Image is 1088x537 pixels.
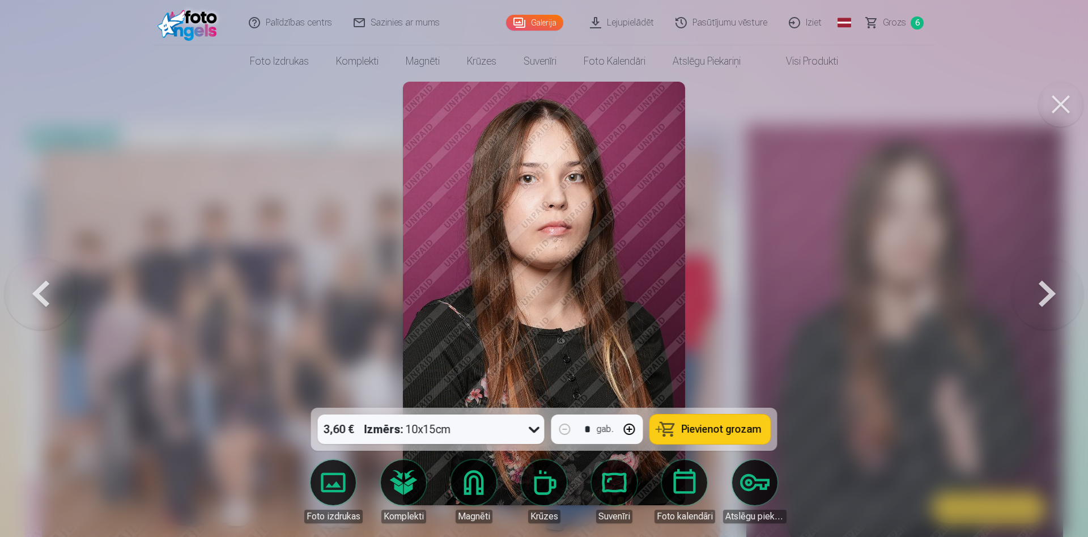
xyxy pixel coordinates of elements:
[301,460,365,523] a: Foto izdrukas
[442,460,505,523] a: Magnēti
[650,415,771,444] button: Pievienot grozam
[510,45,570,77] a: Suvenīri
[392,45,453,77] a: Magnēti
[723,510,787,523] div: Atslēgu piekariņi
[570,45,659,77] a: Foto kalendāri
[364,415,451,444] div: 10x15cm
[381,510,426,523] div: Komplekti
[372,460,435,523] a: Komplekti
[456,510,492,523] div: Magnēti
[453,45,510,77] a: Krūzes
[723,460,787,523] a: Atslēgu piekariņi
[682,424,762,434] span: Pievienot grozam
[512,460,576,523] a: Krūzes
[659,45,754,77] a: Atslēgu piekariņi
[653,460,716,523] a: Foto kalendāri
[597,422,614,436] div: gab.
[883,16,906,29] span: Grozs
[304,510,363,523] div: Foto izdrukas
[583,460,646,523] a: Suvenīri
[322,45,392,77] a: Komplekti
[654,510,715,523] div: Foto kalendāri
[528,510,560,523] div: Krūzes
[364,421,403,437] strong: Izmērs :
[318,415,360,444] div: 3,60 €
[158,5,223,41] img: /fa1
[754,45,852,77] a: Visi produkti
[596,510,632,523] div: Suvenīri
[506,15,563,31] a: Galerija
[236,45,322,77] a: Foto izdrukas
[911,16,924,29] span: 6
